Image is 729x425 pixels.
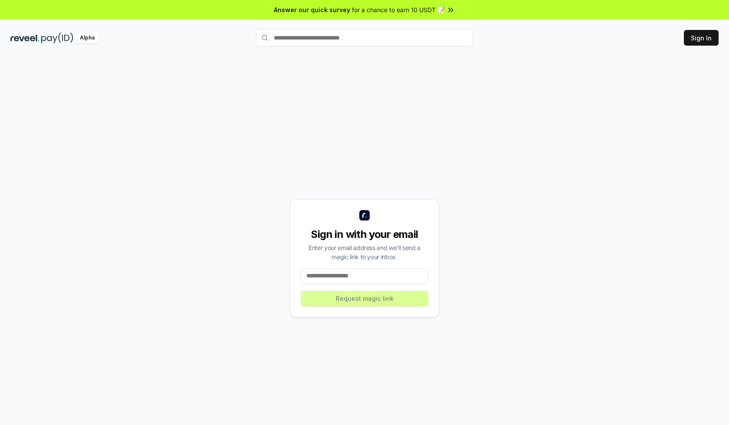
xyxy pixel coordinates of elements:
[75,33,99,43] div: Alpha
[41,33,73,43] img: pay_id
[274,5,350,14] span: Answer our quick survey
[301,227,428,241] div: Sign in with your email
[301,243,428,261] div: Enter your email address and we’ll send a magic link to your inbox.
[10,33,39,43] img: reveel_dark
[684,30,719,46] button: Sign In
[359,210,370,221] img: logo_small
[352,5,445,14] span: for a chance to earn 10 USDT 📝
